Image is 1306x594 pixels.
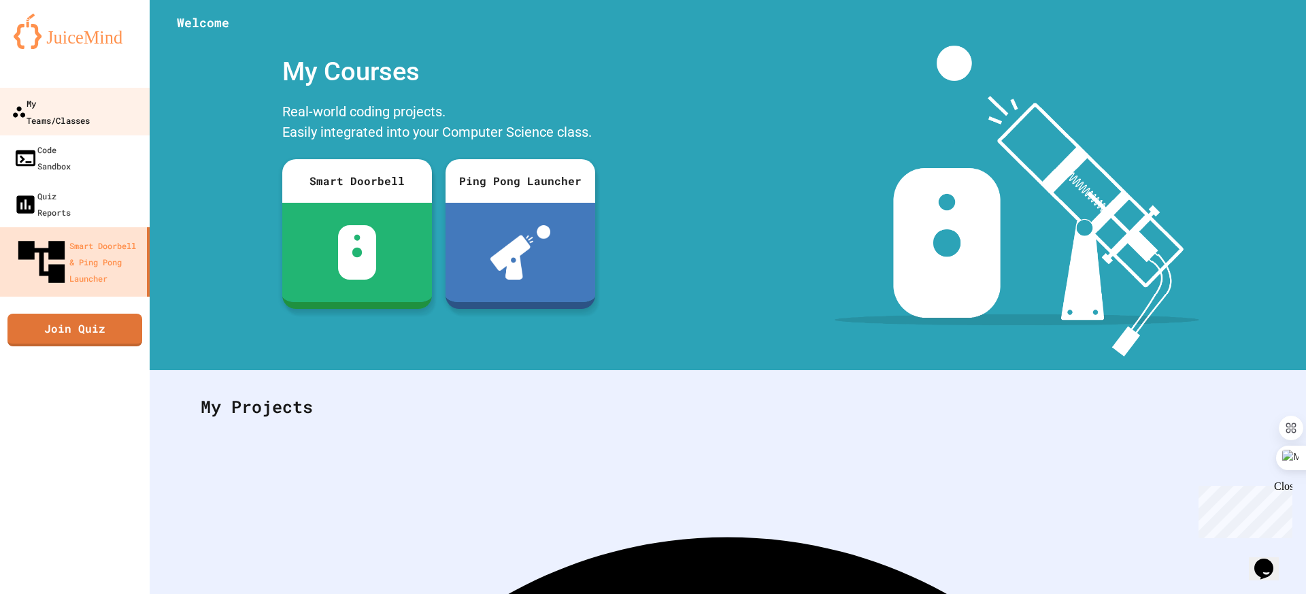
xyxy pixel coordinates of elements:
[187,380,1269,433] div: My Projects
[12,95,90,128] div: My Teams/Classes
[1249,540,1292,580] iframe: chat widget
[14,234,141,290] div: Smart Doorbell & Ping Pong Launcher
[490,225,551,280] img: ppl-with-ball.png
[14,14,136,49] img: logo-orange.svg
[14,188,71,220] div: Quiz Reports
[282,159,432,203] div: Smart Doorbell
[14,142,71,174] div: Code Sandbox
[275,46,602,98] div: My Courses
[338,225,377,280] img: sdb-white.svg
[1193,480,1292,538] iframe: chat widget
[835,46,1199,357] img: banner-image-my-projects.png
[5,5,94,86] div: Chat with us now!Close
[7,314,142,346] a: Join Quiz
[275,98,602,149] div: Real-world coding projects. Easily integrated into your Computer Science class.
[446,159,595,203] div: Ping Pong Launcher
